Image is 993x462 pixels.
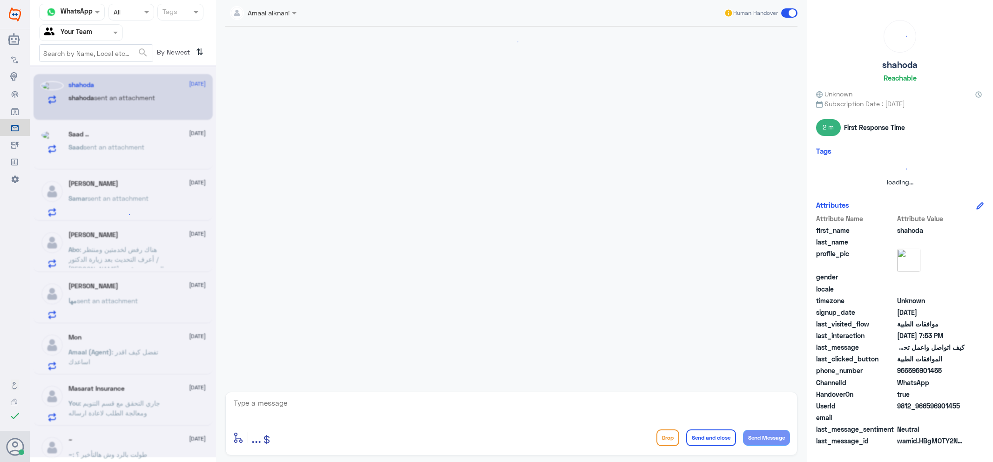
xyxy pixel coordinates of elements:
span: 2 [897,378,965,387]
span: الموافقات الطبية [897,354,965,364]
span: null [897,284,965,294]
span: last_interaction [816,331,895,340]
span: first_name [816,225,895,235]
span: last_message_id [816,436,895,446]
span: last_visited_flow [816,319,895,329]
span: search [137,47,149,58]
button: Send and close [686,429,736,446]
button: Send Message [743,430,790,446]
span: gender [816,272,895,282]
button: search [137,45,149,61]
span: 2025-09-22T15:46:23.444Z [897,307,965,317]
button: Drop [656,429,679,446]
span: كيف اتواصل واعمل تحويل وذا الرقم الفوق نفس الرقم [897,342,965,352]
span: 9812_966596901455 [897,401,965,411]
h6: Tags [816,147,831,155]
span: shahoda [897,225,965,235]
button: Avatar [6,438,24,455]
span: Unknown [897,296,965,306]
div: Tags [161,7,177,19]
div: loading... [818,161,981,177]
div: loading... [115,206,131,223]
span: wamid.HBgMOTY2NTk2OTAxNDU1FQIAEhggQUNENzkxMUFBNDcxQkU2OEZGRUYwMDE4NUM2ODJCMjcA [897,436,965,446]
span: ChannelId [816,378,895,387]
span: null [897,413,965,422]
span: loading... [887,178,913,186]
span: Attribute Value [897,214,965,224]
span: 2025-09-22T16:53:54.087Z [897,331,965,340]
span: signup_date [816,307,895,317]
span: By Newest [153,44,192,63]
span: UserId [816,401,895,411]
span: last_message [816,342,895,352]
img: Widebot Logo [9,7,21,22]
span: phone_number [816,366,895,375]
span: profile_pic [816,249,895,270]
span: 0 [897,424,965,434]
span: Subscription Date : [DATE] [816,99,984,109]
span: Attribute Name [816,214,895,224]
span: موافقات الطبية [897,319,965,329]
span: 2 m [816,119,841,136]
span: First Response Time [844,122,905,132]
h6: Attributes [816,201,849,209]
img: yourTeam.svg [44,26,58,40]
button: ... [251,427,261,448]
span: HandoverOn [816,389,895,399]
span: locale [816,284,895,294]
span: true [897,389,965,399]
div: loading... [228,34,795,50]
img: picture [897,249,920,272]
span: timezone [816,296,895,306]
h5: shahoda [882,60,918,70]
i: ⇅ [196,44,203,60]
span: ... [251,429,261,446]
span: email [816,413,895,422]
h6: Reachable [884,74,917,82]
input: Search by Name, Local etc… [40,45,153,61]
span: 966596901455 [897,366,965,375]
span: last_name [816,237,895,247]
span: last_clicked_button [816,354,895,364]
div: loading... [886,23,913,50]
i: check [9,410,20,421]
img: whatsapp.png [44,5,58,19]
span: last_message_sentiment [816,424,895,434]
span: Human Handover [733,9,778,17]
span: Unknown [816,89,852,99]
span: null [897,272,965,282]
